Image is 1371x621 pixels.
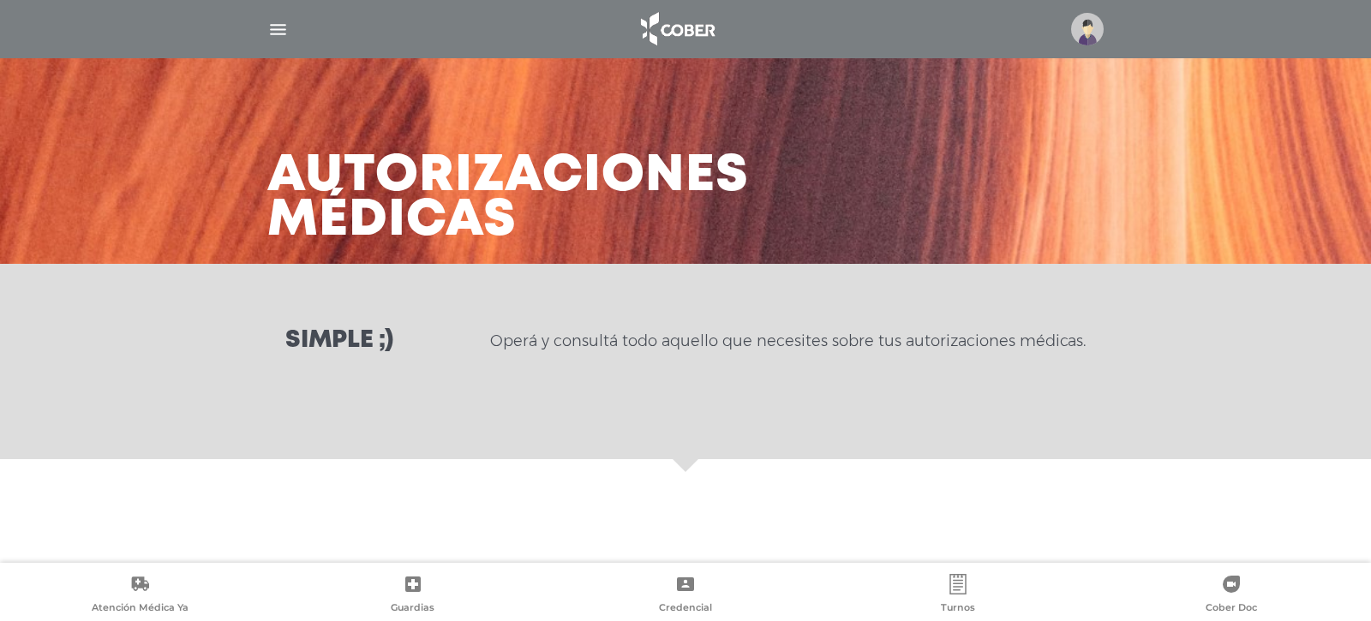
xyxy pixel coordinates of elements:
p: Operá y consultá todo aquello que necesites sobre tus autorizaciones médicas. [490,331,1086,351]
h3: Simple ;) [285,329,393,353]
a: Guardias [276,574,548,618]
span: Credencial [659,601,712,617]
h3: Autorizaciones médicas [267,154,749,243]
img: profile-placeholder.svg [1071,13,1104,45]
a: Cober Doc [1095,574,1368,618]
a: Credencial [549,574,822,618]
img: Cober_menu-lines-white.svg [267,19,289,40]
span: Cober Doc [1206,601,1257,617]
span: Guardias [391,601,434,617]
a: Atención Médica Ya [3,574,276,618]
span: Turnos [941,601,975,617]
a: Turnos [822,574,1094,618]
span: Atención Médica Ya [92,601,189,617]
img: logo_cober_home-white.png [632,9,721,50]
